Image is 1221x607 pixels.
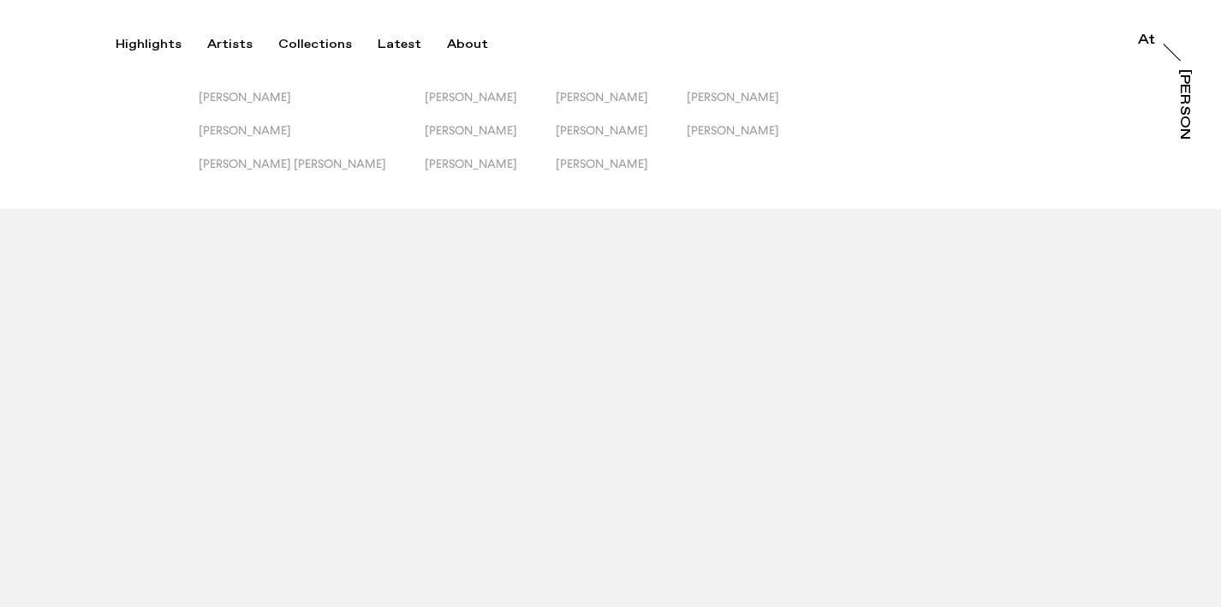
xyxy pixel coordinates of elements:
[199,123,291,137] span: [PERSON_NAME]
[199,90,291,104] span: [PERSON_NAME]
[1175,69,1192,140] a: [PERSON_NAME]
[556,123,648,137] span: [PERSON_NAME]
[425,90,556,123] button: [PERSON_NAME]
[199,90,425,123] button: [PERSON_NAME]
[378,37,421,52] div: Latest
[556,123,687,157] button: [PERSON_NAME]
[556,90,687,123] button: [PERSON_NAME]
[687,123,779,137] span: [PERSON_NAME]
[1138,33,1155,50] a: At
[447,37,514,52] button: About
[425,123,556,157] button: [PERSON_NAME]
[556,157,648,170] span: [PERSON_NAME]
[687,90,779,104] span: [PERSON_NAME]
[199,157,386,170] span: [PERSON_NAME] [PERSON_NAME]
[687,123,818,157] button: [PERSON_NAME]
[278,37,352,52] div: Collections
[447,37,488,52] div: About
[207,37,278,52] button: Artists
[116,37,182,52] div: Highlights
[556,90,648,104] span: [PERSON_NAME]
[425,157,517,170] span: [PERSON_NAME]
[199,157,425,190] button: [PERSON_NAME] [PERSON_NAME]
[556,157,687,190] button: [PERSON_NAME]
[207,37,253,52] div: Artists
[199,123,425,157] button: [PERSON_NAME]
[278,37,378,52] button: Collections
[378,37,447,52] button: Latest
[425,157,556,190] button: [PERSON_NAME]
[116,37,207,52] button: Highlights
[1177,69,1191,201] div: [PERSON_NAME]
[425,123,517,137] span: [PERSON_NAME]
[687,90,818,123] button: [PERSON_NAME]
[425,90,517,104] span: [PERSON_NAME]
